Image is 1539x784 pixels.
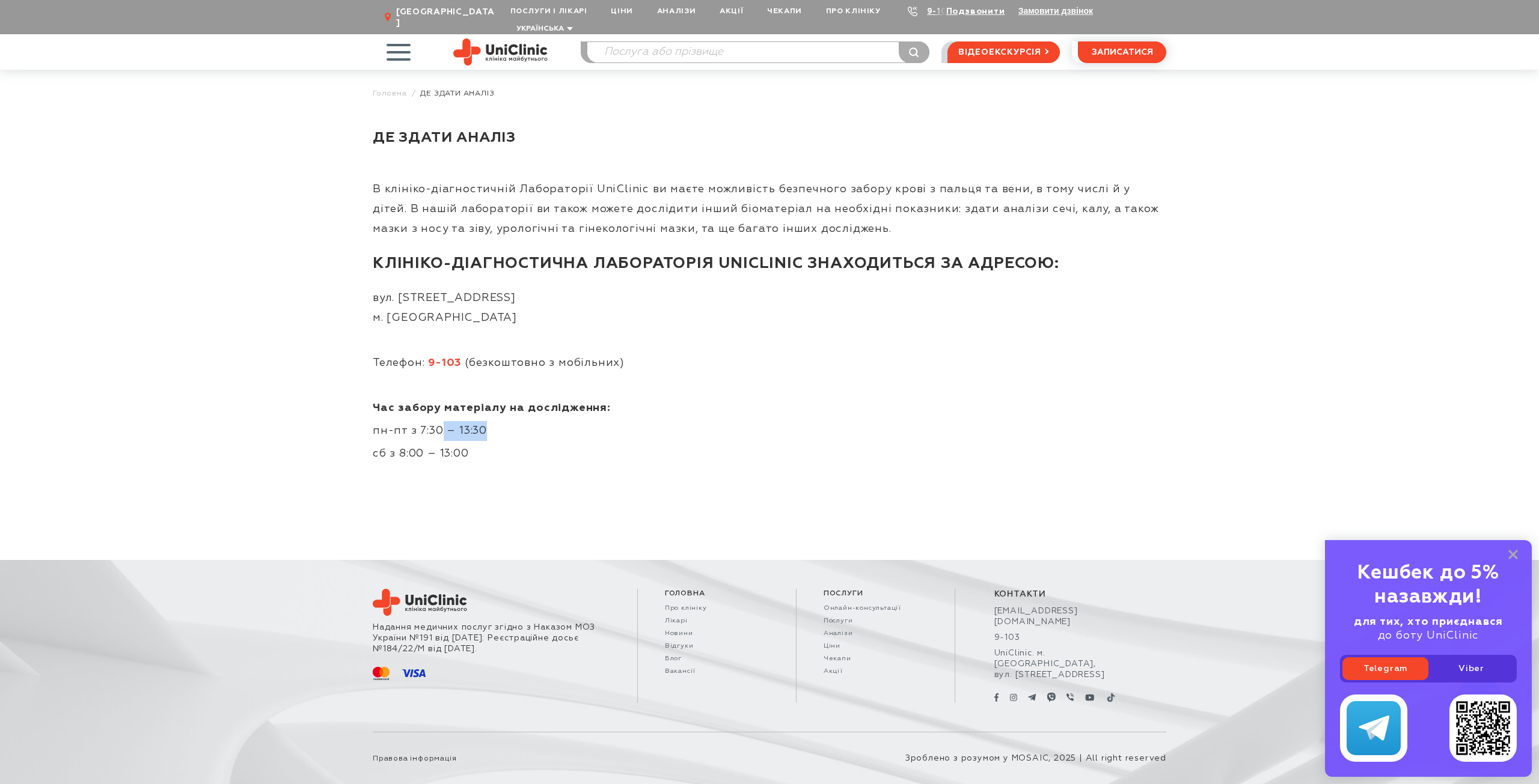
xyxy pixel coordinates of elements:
[1340,615,1517,643] div: до боту UniClinic
[1018,6,1093,16] button: Замовити дзвінок
[373,589,467,616] img: Uniclinic
[373,425,487,436] span: пн-пт з 7:30 – 13:30
[373,242,1166,286] h3: Клініко-діагностична Лабораторія UniClinic знаходиться за адресою:
[824,589,928,598] span: Послуги
[373,89,407,98] a: Головна
[824,667,928,675] a: Акції
[665,617,769,625] a: Лікарі
[420,89,494,98] span: ДЕ ЗДАТИ АНАЛІЗ
[373,293,517,323] span: вул. [STREET_ADDRESS] м. [GEOGRAPHIC_DATA]
[824,630,928,637] a: Аналізи
[994,648,1127,680] div: UniClinic. м. [GEOGRAPHIC_DATA], вул. [STREET_ADDRESS]
[1078,41,1166,63] button: записатися
[777,753,1166,764] div: Зроблено з розумом у MOSAIC, 2025 | All right reserved
[824,604,928,612] a: Онлайн-консультації
[453,38,548,65] img: Uniclinic
[824,655,928,663] a: Чекапи
[665,630,769,637] a: Новини
[927,7,953,16] a: 9-103
[373,403,611,413] b: Час забору матеріалу на дослідження:
[513,25,573,34] button: Українська
[1354,616,1503,627] b: для тих, хто приєднався
[373,357,625,368] span: Телефон: (безкоштовно з мобільних)
[1340,561,1517,609] div: Кешбек до 5% назавжди!
[947,41,1060,63] a: відеоекскурсія
[958,42,1041,62] span: відеоекскурсія
[373,622,631,655] div: Надання медичних послуг згідно з Наказом МОЗ України №191 від [DATE]: Реєстраційне досьє №184/22/...
[1428,657,1514,680] a: Viber
[587,42,929,62] input: Послуга або прізвище
[428,357,461,368] a: 9-103
[824,617,928,625] a: Послуги
[396,7,498,28] span: [GEOGRAPHIC_DATA]
[665,655,769,663] a: Блог
[665,642,769,650] a: Відгуки
[994,632,1127,643] a: 9-103
[665,604,769,612] a: Про клініку
[1092,48,1153,56] span: записатися
[665,589,769,598] span: Головна
[946,7,1005,16] a: Подзвонити
[516,25,564,32] span: Українська
[1342,657,1428,680] a: Telegram
[373,448,469,459] span: сб з 8:00 – 13:00
[373,129,1166,147] h1: ДЕ ЗДАТИ АНАЛІЗ
[994,606,1127,627] a: [EMAIL_ADDRESS][DOMAIN_NAME]
[665,667,769,675] a: Вакансії
[994,589,1127,600] div: контакти
[824,642,928,650] a: Ціни
[373,755,456,762] a: Правова інформація
[373,184,1158,234] span: В клініко-діагностичній Лабораторії UniClinic ви маєте можливість безпечного забору крові з пальц...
